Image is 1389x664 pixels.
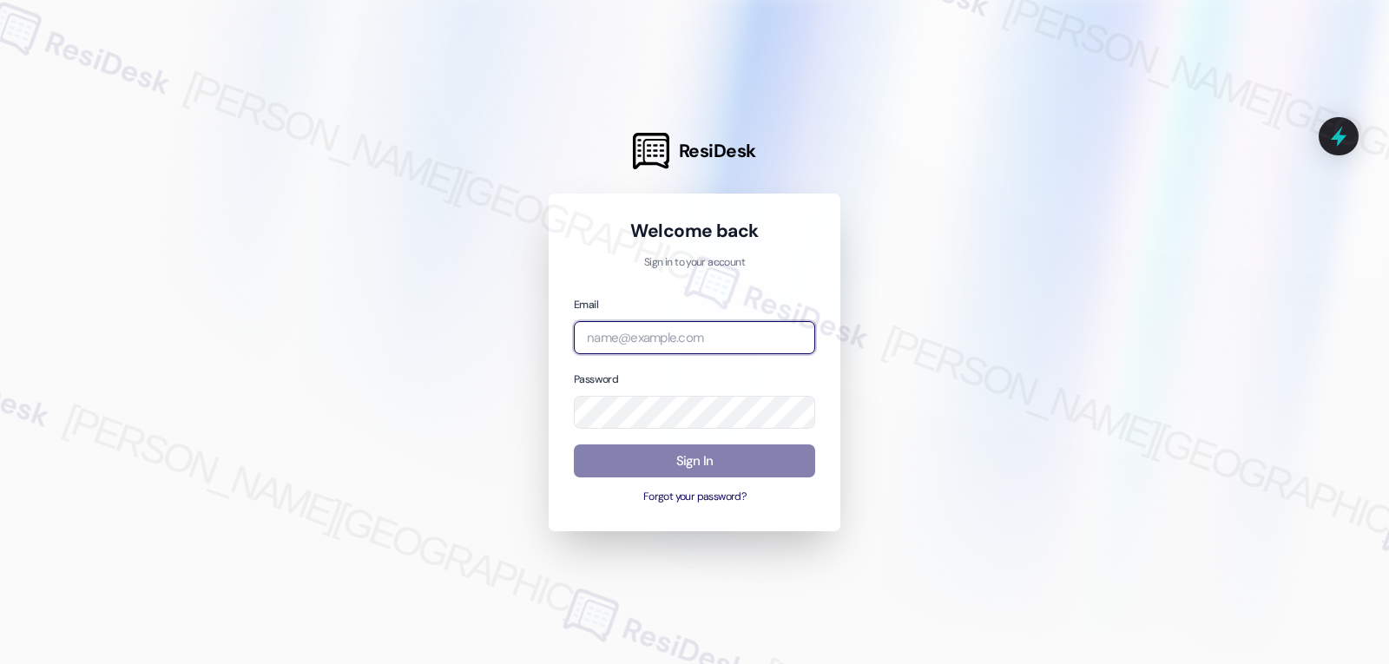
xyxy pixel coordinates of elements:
[633,133,669,169] img: ResiDesk Logo
[574,444,815,478] button: Sign In
[574,321,815,355] input: name@example.com
[574,490,815,505] button: Forgot your password?
[679,139,756,163] span: ResiDesk
[574,219,815,243] h1: Welcome back
[574,372,618,386] label: Password
[574,298,598,312] label: Email
[574,255,815,271] p: Sign in to your account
